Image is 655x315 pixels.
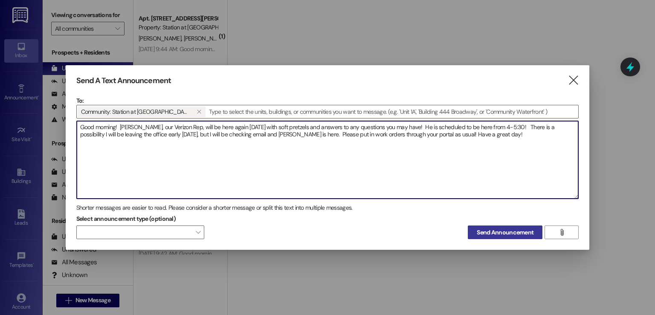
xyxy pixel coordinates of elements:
label: Select announcement type (optional) [76,212,176,225]
span: Send Announcement [477,228,533,237]
i:  [197,108,201,115]
h3: Send A Text Announcement [76,76,171,86]
button: Community: Station at Manayunk [193,106,206,117]
div: Good morning! [PERSON_NAME], our Verizon Rep, will be here again [DATE] with soft pretzels and an... [76,121,579,199]
p: To: [76,96,579,105]
textarea: Good morning! [PERSON_NAME], our Verizon Rep, will be here again [DATE] with soft pretzels and an... [77,121,579,199]
div: Shorter messages are easier to read. Please consider a shorter message or split this text into mu... [76,203,579,212]
span: Community: Station at Manayunk [81,106,189,117]
i:  [559,229,565,236]
button: Send Announcement [468,225,542,239]
input: Type to select the units, buildings, or communities you want to message. (e.g. 'Unit 1A', 'Buildi... [206,105,579,118]
i:  [568,76,579,85]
